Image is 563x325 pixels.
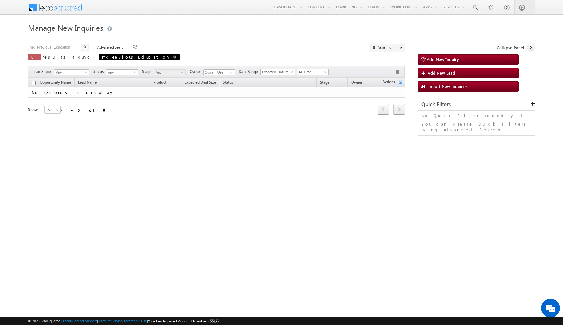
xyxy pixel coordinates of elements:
a: Opportunity Name [37,79,74,87]
span: Expected Deal Size [185,80,216,85]
img: Search [83,45,86,49]
a: next [393,105,405,115]
div: 0 - 0 of 0 [59,106,109,114]
em: Start Chat [85,193,114,201]
a: Show All Items [227,70,235,76]
input: Check all records [32,81,36,85]
span: All Time [297,69,327,75]
input: Type to Search [203,69,235,75]
a: Terms of Service [98,319,122,323]
span: Your Leadsquared Account Number is [148,319,219,323]
div: Chat with us now [33,33,105,41]
img: d_60004797649_company_0_60004797649 [11,33,26,41]
textarea: Type your message and hit 'Enter' [8,58,114,188]
span: Any [106,70,136,75]
span: Stage [142,69,154,75]
button: Actions [369,44,405,51]
div: Show [28,107,39,112]
span: Actions [379,79,398,87]
div: Minimize live chat window [103,3,118,18]
span: prev [378,104,389,115]
a: prev [378,105,389,115]
span: Any [54,70,87,75]
a: Stage [317,79,332,87]
span: Owner [190,69,203,75]
span: 0 [31,54,38,59]
span: Product [153,80,166,85]
span: Import New Inquiries [427,84,468,89]
span: Opportunity Name [40,80,71,85]
span: Date Range [239,69,260,75]
span: Lead Name [75,79,100,87]
a: Contact Support [72,319,97,323]
a: Status [220,79,236,87]
a: Any [154,69,186,75]
a: 25 [44,106,61,114]
a: About [62,319,71,323]
p: You can create Quick Filters using Advanced Search. [421,121,532,132]
a: All Time [297,69,329,75]
span: Any [154,70,184,75]
span: © 2025 LeadSquared | | | | | [28,318,219,324]
a: Acceptable Use [123,319,147,323]
span: Stage [320,80,329,85]
p: No Quick Filter added yet! [421,113,532,118]
span: 55173 [210,319,219,323]
span: next [393,104,405,115]
span: 25 [45,107,61,113]
span: Collapse Panel [497,45,524,50]
span: results found [43,54,92,59]
span: mx_Previous_Education [102,54,170,59]
span: Add New Inquiry [427,57,459,62]
td: No records to display. [28,87,405,98]
span: Status [93,69,106,75]
span: Advanced Search [97,44,128,50]
span: Owner [351,80,362,85]
span: Expected Closure Date [261,69,293,75]
span: Lead Stage [33,69,53,75]
a: Expected Closure Date [260,69,295,75]
a: Any [106,69,138,75]
a: Any [54,69,89,75]
span: Add New Lead [428,70,455,75]
span: Manage New Inquiries [28,23,103,33]
a: Expected Deal Size [181,79,219,87]
div: Quick Filters [418,98,535,111]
